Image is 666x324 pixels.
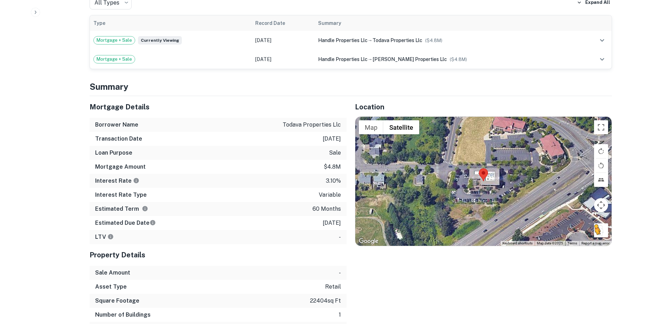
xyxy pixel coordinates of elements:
[138,36,182,45] span: Currently viewing
[312,205,341,213] p: 60 months
[502,241,533,246] button: Keyboard shortcuts
[567,241,577,245] a: Terms (opens in new tab)
[537,241,563,245] span: Map data ©2025
[325,283,341,291] p: retail
[594,144,608,158] button: Rotate map clockwise
[318,55,576,63] div: →
[95,219,156,227] h6: Estimated Due Date
[252,31,314,50] td: [DATE]
[94,56,135,63] span: Mortgage + Sale
[383,120,419,134] button: Show satellite imagery
[594,120,608,134] button: Toggle fullscreen view
[359,120,383,134] button: Show street map
[95,283,127,291] h6: Asset Type
[339,311,341,319] p: 1
[133,177,139,184] svg: The interest rates displayed on the website are for informational purposes only and may be report...
[318,36,576,44] div: →
[357,237,380,246] a: Open this area in Google Maps (opens a new window)
[95,177,139,185] h6: Interest Rate
[372,38,422,43] span: todava properties llc
[326,177,341,185] p: 3.10%
[107,234,114,240] svg: LTVs displayed on the website are for informational purposes only and may be reported incorrectly...
[318,56,368,62] span: handle properties llc
[596,53,608,65] button: expand row
[95,233,114,241] h6: LTV
[95,205,148,213] h6: Estimated Term
[319,191,341,199] p: variable
[450,57,467,62] span: ($ 4.8M )
[631,268,666,302] iframe: Chat Widget
[425,38,442,43] span: ($ 4.8M )
[324,163,341,171] p: $4.8m
[252,15,314,31] th: Record Date
[95,135,142,143] h6: Transaction Date
[310,297,341,305] p: 22404 sq ft
[95,311,151,319] h6: Number of Buildings
[596,34,608,46] button: expand row
[339,233,341,241] p: -
[142,205,148,212] svg: Term is based on a standard schedule for this type of loan.
[339,269,341,277] p: -
[90,250,347,260] h5: Property Details
[355,102,612,112] h5: Location
[329,149,341,157] p: sale
[594,173,608,187] button: Tilt map
[318,38,368,43] span: handle properties llc
[95,191,147,199] h6: Interest Rate Type
[357,237,380,246] img: Google
[150,220,156,226] svg: Estimate is based on a standard schedule for this type of loan.
[90,80,612,93] h4: Summary
[315,15,579,31] th: Summary
[594,223,608,237] button: Drag Pegman onto the map to open Street View
[90,15,252,31] th: Type
[95,163,146,171] h6: Mortgage Amount
[252,50,314,69] td: [DATE]
[95,121,138,129] h6: Borrower Name
[95,297,139,305] h6: Square Footage
[283,121,341,129] p: todava properties llc
[372,56,447,62] span: [PERSON_NAME] properties llc
[90,102,347,112] h5: Mortgage Details
[581,241,609,245] a: Report a map error
[594,158,608,173] button: Rotate map counterclockwise
[323,135,341,143] p: [DATE]
[95,149,132,157] h6: Loan Purpose
[594,198,608,212] button: Map camera controls
[95,269,130,277] h6: Sale Amount
[323,219,341,227] p: [DATE]
[94,37,135,44] span: Mortgage + Sale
